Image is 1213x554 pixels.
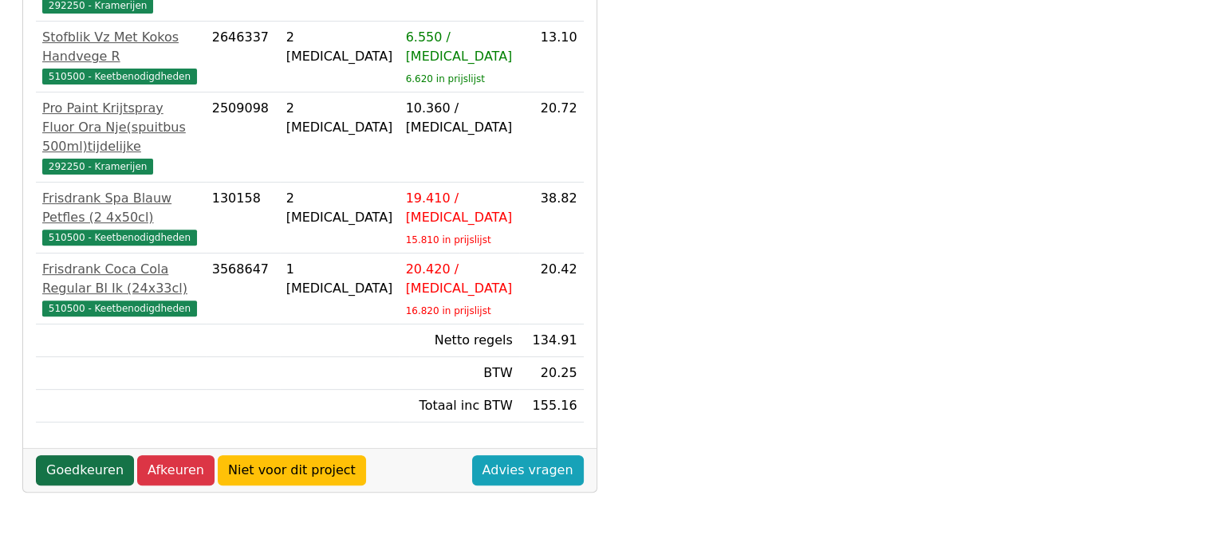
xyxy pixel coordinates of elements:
td: 130158 [206,183,280,253]
div: 2 [MEDICAL_DATA] [286,99,393,137]
div: Stofblik Vz Met Kokos Handvege R [42,28,199,66]
a: Stofblik Vz Met Kokos Handvege R510500 - Keetbenodigdheden [42,28,199,85]
sub: 6.620 in prijslijst [406,73,485,84]
a: Pro Paint Krijtspray Fluor Ora Nje(spuitbus 500ml)tijdelijke292250 - Kramerijen [42,99,199,175]
span: 510500 - Keetbenodigdheden [42,69,197,84]
td: 134.91 [519,324,584,357]
td: 2509098 [206,92,280,183]
td: 155.16 [519,390,584,422]
a: Advies vragen [472,455,584,485]
td: 38.82 [519,183,584,253]
a: Frisdrank Spa Blauw Petfles (2 4x50cl)510500 - Keetbenodigdheden [42,189,199,246]
td: 13.10 [519,22,584,92]
span: 510500 - Keetbenodigdheden [42,230,197,246]
td: 3568647 [206,253,280,324]
div: 2 [MEDICAL_DATA] [286,189,393,227]
td: Totaal inc BTW [400,390,519,422]
td: 2646337 [206,22,280,92]
a: Afkeuren [137,455,215,485]
td: 20.42 [519,253,584,324]
a: Goedkeuren [36,455,134,485]
td: 20.72 [519,92,584,183]
sub: 15.810 in prijslijst [406,234,491,246]
td: BTW [400,357,519,390]
div: 6.550 / [MEDICAL_DATA] [406,28,513,66]
a: Frisdrank Coca Cola Regular Bl Ik (24x33cl)510500 - Keetbenodigdheden [42,260,199,317]
div: 1 [MEDICAL_DATA] [286,260,393,298]
div: 20.420 / [MEDICAL_DATA] [406,260,513,298]
div: 10.360 / [MEDICAL_DATA] [406,99,513,137]
a: Niet voor dit project [218,455,366,485]
div: Frisdrank Spa Blauw Petfles (2 4x50cl) [42,189,199,227]
td: Netto regels [400,324,519,357]
sub: 16.820 in prijslijst [406,305,491,316]
div: 19.410 / [MEDICAL_DATA] [406,189,513,227]
div: 2 [MEDICAL_DATA] [286,28,393,66]
td: 20.25 [519,357,584,390]
div: Pro Paint Krijtspray Fluor Ora Nje(spuitbus 500ml)tijdelijke [42,99,199,156]
span: 510500 - Keetbenodigdheden [42,301,197,316]
span: 292250 - Kramerijen [42,159,153,175]
div: Frisdrank Coca Cola Regular Bl Ik (24x33cl) [42,260,199,298]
